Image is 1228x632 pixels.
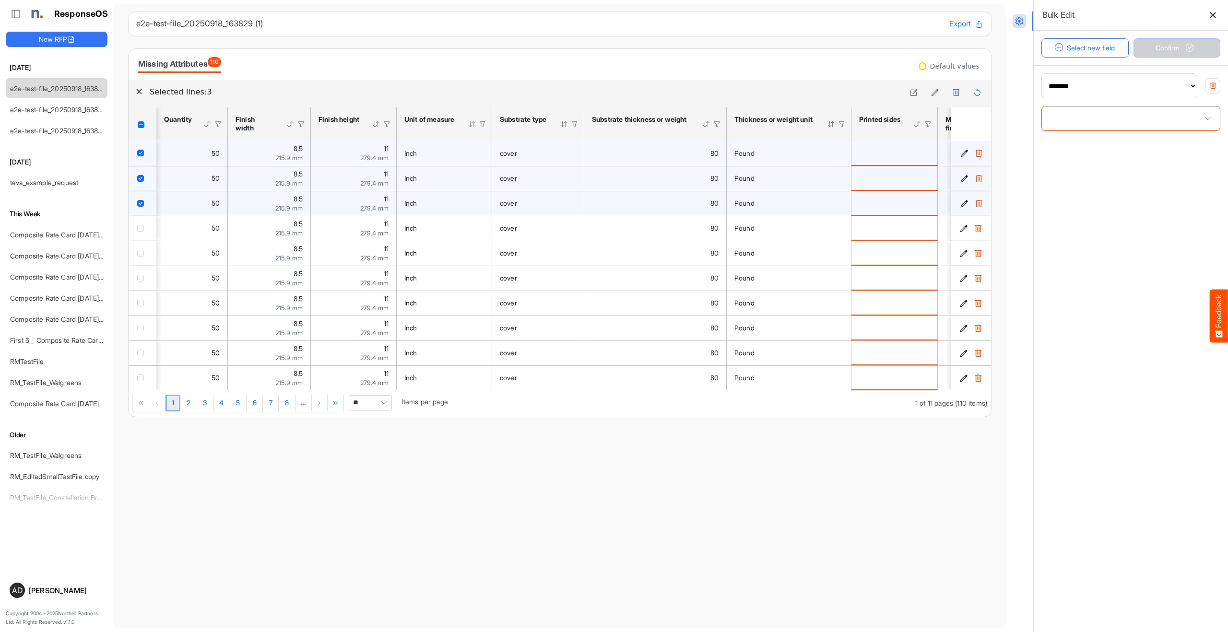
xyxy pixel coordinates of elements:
span: Inch [404,299,417,307]
div: Thickness or weight unit [734,115,815,124]
td: 8.5 is template cell Column Header httpsnorthellcomontologiesmapping-rulesmeasurementhasfinishsiz... [228,365,311,390]
td: is template cell Column Header httpsnorthellcomontologiesmapping-rulesmanufacturinghassubstratefi... [938,216,1028,241]
div: Material finish [945,115,992,132]
span: Inch [404,249,417,257]
td: is template cell Column Header httpsnorthellcomontologiesmapping-rulesmanufacturinghassubstratefi... [938,191,1028,216]
span: 80 [710,149,719,157]
td: cover is template cell Column Header httpsnorthellcomontologiesmapping-rulesmaterialhassubstratem... [492,340,584,365]
td: 80 is template cell Column Header httpsnorthellcomontologiesmapping-rulesmaterialhasmaterialthick... [584,365,727,390]
td: 80 is template cell Column Header httpsnorthellcomontologiesmapping-rulesmaterialhasmaterialthick... [584,291,727,316]
span: 50 [212,349,220,357]
button: Delete [974,174,983,183]
span: 279.4 mm [360,279,389,287]
div: Go to next page [312,394,328,411]
h6: This Week [6,209,107,219]
span: cover [500,324,517,332]
div: Finish height [319,115,360,124]
td: is template cell Column Header httpsnorthellcomontologiesmapping-rulesmanufacturinghasprintedsides [851,340,938,365]
a: RM_TestFile_Walgreens [10,451,82,459]
td: is template cell Column Header httpsnorthellcomontologiesmapping-rulesmanufacturinghassubstratefi... [938,166,1028,191]
td: 80 is template cell Column Header httpsnorthellcomontologiesmapping-rulesmaterialhasmaterialthick... [584,266,727,291]
span: Pound [734,249,755,257]
td: 11 is template cell Column Header httpsnorthellcomontologiesmapping-rulesmeasurementhasfinishsize... [311,241,397,266]
a: Page 8 of 11 Pages [279,395,295,412]
p: Copyright 2004 - 2025 Northell Partners Ltd. All Rights Reserved. v 1.1.0 [6,609,107,626]
button: Edit [959,174,969,183]
td: Pound is template cell Column Header httpsnorthellcomontologiesmapping-rulesmaterialhasmaterialth... [727,266,851,291]
span: 215.9 mm [275,379,303,386]
span: 80 [710,324,719,332]
div: Default values [930,63,980,70]
td: f55b5efe-4af8-422c-a40f-7e6abb9f9eaf is template cell Column Header [951,141,993,166]
span: 279.4 mm [360,329,389,337]
button: Delete [974,199,983,208]
a: teva_example_request [10,178,78,187]
span: 279.4 mm [360,304,389,312]
span: 8.5 [294,170,303,178]
td: Pound is template cell Column Header httpsnorthellcomontologiesmapping-rulesmaterialhasmaterialth... [727,316,851,340]
button: Edit [959,248,968,258]
span: Inch [404,324,417,332]
td: 8.5 is template cell Column Header httpsnorthellcomontologiesmapping-rulesmeasurementhasfinishsiz... [228,166,311,191]
span: Pound [734,199,755,207]
span: 279.4 mm [360,229,389,237]
span: 8.5 [294,369,303,377]
td: 8.5 is template cell Column Header httpsnorthellcomontologiesmapping-rulesmeasurementhasfinishsiz... [228,216,311,241]
td: 11 is template cell Column Header httpsnorthellcomontologiesmapping-rulesmeasurementhasfinishsize... [311,166,397,191]
td: 80 is template cell Column Header httpsnorthellcomontologiesmapping-rulesmaterialhasmaterialthick... [584,316,727,340]
td: checkbox [129,141,156,166]
button: New RFP [6,32,107,47]
div: Go to first page [133,394,149,411]
td: 11 is template cell Column Header httpsnorthellcomontologiesmapping-rulesmeasurementhasfinishsize... [311,216,397,241]
a: Page 3 of 11 Pages [197,395,213,412]
button: Feedback [1210,290,1228,343]
td: is template cell Column Header httpsnorthellcomontologiesmapping-rulesmanufacturinghasprintedsides [851,216,938,241]
div: Filter Icon [924,120,933,129]
span: 11 [384,319,389,328]
span: 80 [710,174,719,182]
a: RM_EditedSmallTestFile copy [10,472,99,480]
span: 80 [710,349,719,357]
span: 215.9 mm [275,229,303,237]
td: 50 is template cell Column Header httpsnorthellcomontologiesmapping-rulesorderhasquantity [156,365,228,390]
td: 50 is template cell Column Header httpsnorthellcomontologiesmapping-rulesorderhasquantity [156,166,228,191]
span: 11 [384,344,389,352]
span: 50 [212,299,220,307]
h1: ResponseOS [54,9,108,19]
img: Northell [26,4,46,23]
span: Pound [734,324,755,332]
span: Inch [404,274,417,282]
a: Page 2 of 11 Pages [180,395,197,412]
td: b1f3af93-ecef-4895-b505-562d2ae163c7 is template cell Column Header [951,365,993,390]
span: Pound [734,349,755,357]
td: 80 is template cell Column Header httpsnorthellcomontologiesmapping-rulesmaterialhasmaterialthick... [584,340,727,365]
span: Inch [404,174,417,182]
a: Page 5 of 11 Pages [230,395,247,412]
a: Go to next pager [295,395,312,412]
span: 50 [212,199,220,207]
td: cover is template cell Column Header httpsnorthellcomontologiesmapping-rulesmaterialhassubstratem... [492,166,584,191]
div: Filter Icon [838,120,846,129]
span: 279.4 mm [360,379,389,386]
span: 215.9 mm [275,354,303,362]
span: 8.5 [294,220,303,228]
h6: Older [6,430,107,440]
td: a2ef31b9-ef87-4eb3-adfa-9d6c0cfdf961 is template cell Column Header [951,216,993,241]
td: cover is template cell Column Header httpsnorthellcomontologiesmapping-rulesmaterialhassubstratem... [492,316,584,340]
a: Page 1 of 11 Pages [165,395,180,412]
td: is template cell Column Header httpsnorthellcomontologiesmapping-rulesmanufacturinghasprintedsides [851,191,938,216]
span: 50 [212,174,220,182]
span: 8.5 [294,344,303,352]
div: Missing Attributes [138,57,221,70]
button: Delete [973,223,983,233]
span: 50 [212,249,220,257]
span: Confirm [1156,43,1198,53]
span: cover [500,349,517,357]
span: 215.9 mm [275,179,303,187]
td: cover is template cell Column Header httpsnorthellcomontologiesmapping-rulesmaterialhassubstratem... [492,216,584,241]
h6: Selected lines: 3 [150,86,900,98]
span: 110 [208,57,221,67]
td: Pound is template cell Column Header httpsnorthellcomontologiesmapping-rulesmaterialhasmaterialth... [727,216,851,241]
div: Filter Icon [297,120,306,129]
span: 279.4 mm [360,354,389,362]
